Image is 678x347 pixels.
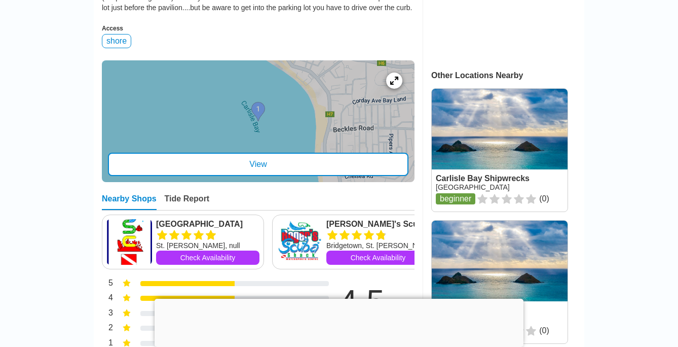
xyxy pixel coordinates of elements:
a: Check Availability [156,251,259,265]
div: 4 [102,292,113,305]
div: View [108,153,408,176]
div: 3 [102,307,113,321]
img: West Side Scuba Centre [106,219,152,265]
div: Nearby Shops [102,194,157,210]
div: 2 [102,322,113,335]
div: Access [102,25,415,32]
div: shore [102,34,131,48]
div: St. [PERSON_NAME], null [156,240,259,251]
div: Other Locations Nearby [431,71,584,80]
a: [GEOGRAPHIC_DATA] [156,219,259,229]
div: 4.5 [324,286,400,318]
div: Bridgetown, St. [PERSON_NAME], null [326,240,430,251]
a: entry mapView [102,60,415,182]
img: Roger's Scuba Shack [277,219,322,265]
a: Check Availability [326,251,430,265]
div: 5 [102,277,113,291]
div: Tide Report [165,194,210,210]
iframe: Advertisement [155,299,523,344]
a: [PERSON_NAME]'s Scuba Shack [326,219,430,229]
